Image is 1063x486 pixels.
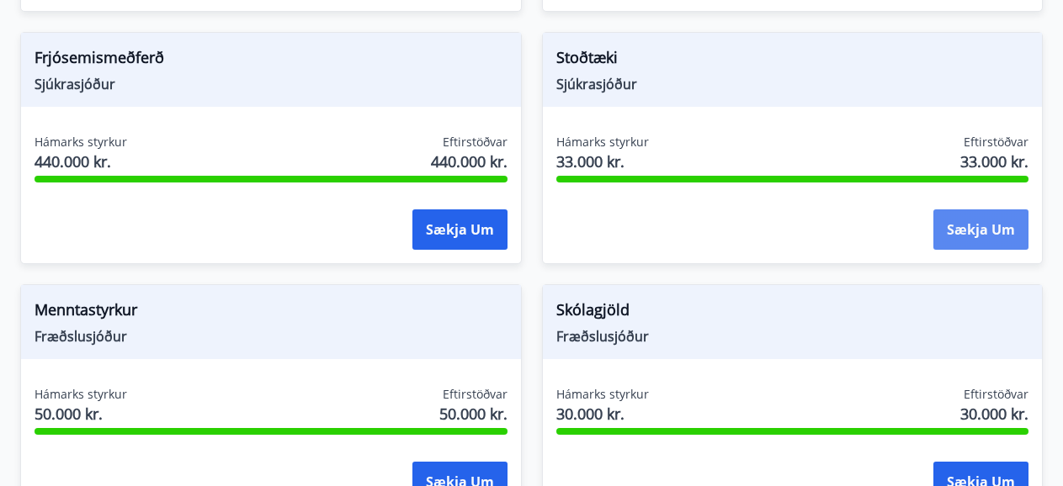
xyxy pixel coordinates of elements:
span: Eftirstöðvar [443,134,508,151]
span: Hámarks styrkur [35,386,127,403]
span: Frjósemismeðferð [35,46,508,75]
span: Hámarks styrkur [556,386,649,403]
button: Sækja um [933,209,1028,250]
span: Skólagjöld [556,298,1029,327]
span: Stoðtæki [556,46,1029,75]
span: Fræðslusjóður [35,327,508,346]
span: Eftirstöðvar [964,134,1028,151]
span: 33.000 kr. [960,151,1028,172]
span: 440.000 kr. [431,151,508,172]
span: Sjúkrasjóður [556,75,1029,93]
span: Menntastyrkur [35,298,508,327]
span: Eftirstöðvar [964,386,1028,403]
span: 30.000 kr. [960,403,1028,425]
span: 50.000 kr. [35,403,127,425]
span: Hámarks styrkur [35,134,127,151]
span: Eftirstöðvar [443,386,508,403]
span: 50.000 kr. [439,403,508,425]
span: 30.000 kr. [556,403,649,425]
span: 33.000 kr. [556,151,649,172]
span: Sjúkrasjóður [35,75,508,93]
span: Fræðslusjóður [556,327,1029,346]
span: Hámarks styrkur [556,134,649,151]
button: Sækja um [412,209,508,250]
span: 440.000 kr. [35,151,127,172]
